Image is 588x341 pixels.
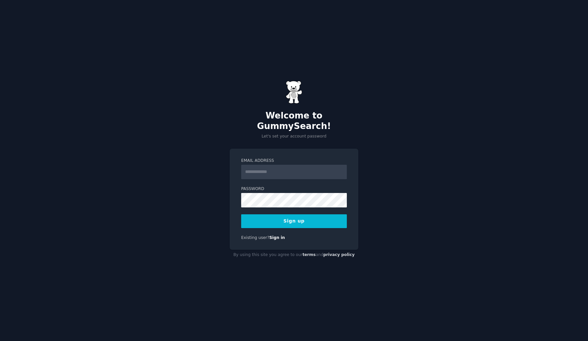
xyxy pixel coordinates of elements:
p: Let's set your account password [230,134,358,139]
h2: Welcome to GummySearch! [230,111,358,131]
img: Gummy Bear [286,81,302,104]
a: Sign in [269,235,285,240]
a: privacy policy [323,252,355,257]
label: Email Address [241,158,347,164]
span: Existing user? [241,235,269,240]
button: Sign up [241,214,347,228]
a: terms [303,252,316,257]
label: Password [241,186,347,192]
div: By using this site you agree to our and [230,250,358,260]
